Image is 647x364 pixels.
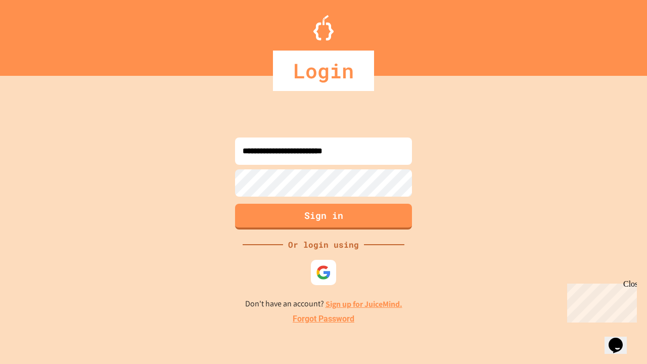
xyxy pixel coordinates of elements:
a: Sign up for JuiceMind. [326,299,402,309]
button: Sign in [235,204,412,230]
iframe: chat widget [605,324,637,354]
iframe: chat widget [563,280,637,323]
div: Chat with us now!Close [4,4,70,64]
div: Or login using [283,239,364,251]
p: Don't have an account? [245,298,402,310]
a: Forgot Password [293,313,354,325]
img: google-icon.svg [316,265,331,280]
img: Logo.svg [313,15,334,40]
div: Login [273,51,374,91]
